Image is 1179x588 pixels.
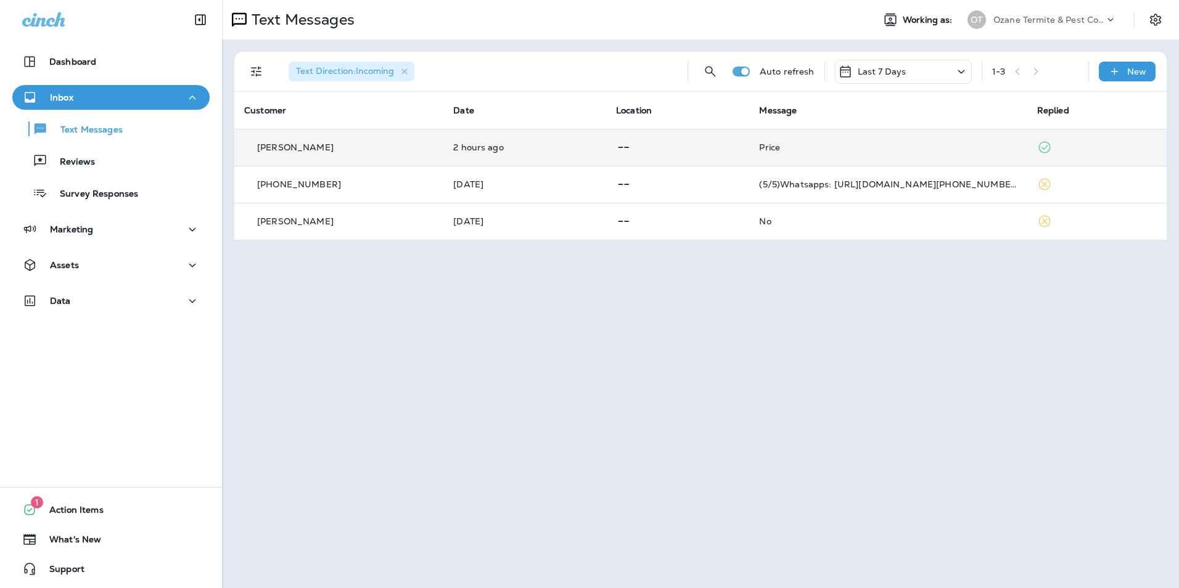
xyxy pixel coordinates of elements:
[759,216,1017,226] div: No
[12,85,210,110] button: Inbox
[12,557,210,581] button: Support
[760,67,815,76] p: Auto refresh
[244,105,286,116] span: Customer
[247,10,355,29] p: Text Messages
[12,288,210,313] button: Data
[993,15,1104,25] p: Ozane Termite & Pest Control
[1144,9,1167,31] button: Settings
[50,296,71,306] p: Data
[759,105,797,116] span: Message
[698,59,723,84] button: Search Messages
[616,105,652,116] span: Location
[37,564,84,579] span: Support
[50,224,93,234] p: Marketing
[453,179,596,189] p: Sep 16, 2025 08:05 AM
[992,67,1005,76] div: 1 - 3
[12,217,210,242] button: Marketing
[244,59,269,84] button: Filters
[47,189,138,200] p: Survey Responses
[257,179,341,189] p: [PHONE_NUMBER]
[858,67,906,76] p: Last 7 Days
[453,105,474,116] span: Date
[257,216,334,226] p: [PERSON_NAME]
[183,7,218,32] button: Collapse Sidebar
[12,527,210,552] button: What's New
[12,497,210,522] button: 1Action Items
[47,157,95,168] p: Reviews
[296,65,394,76] span: Text Direction : Incoming
[1127,67,1146,76] p: New
[48,125,123,136] p: Text Messages
[31,496,43,508] span: 1
[50,260,79,270] p: Assets
[37,505,104,520] span: Action Items
[12,116,210,142] button: Text Messages
[1037,105,1069,116] span: Replied
[12,148,210,174] button: Reviews
[12,180,210,206] button: Survey Responses
[759,142,1017,152] div: Price
[903,15,955,25] span: Working as:
[257,142,334,152] p: [PERSON_NAME]
[967,10,986,29] div: OT
[12,49,210,74] button: Dashboard
[453,142,596,152] p: Sep 18, 2025 10:48 AM
[50,92,73,102] p: Inbox
[37,534,101,549] span: What's New
[12,253,210,277] button: Assets
[759,179,1017,189] div: (5/5)Whatsapps: https://wa.me/+8801910668420 Gmail: jamie8hazen@gmail.com.
[49,57,96,67] p: Dashboard
[453,216,596,226] p: Sep 14, 2025 03:44 PM
[289,62,414,81] div: Text Direction:Incoming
